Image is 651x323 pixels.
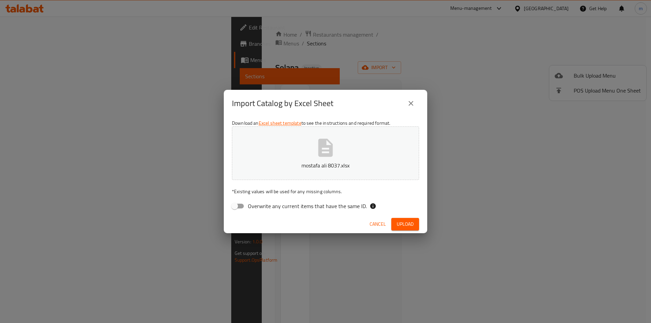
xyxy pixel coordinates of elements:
button: close [403,95,419,112]
div: Download an to see the instructions and required format. [224,117,427,215]
p: mostafa ali 8037.xlsx [242,161,409,169]
button: mostafa ali 8037.xlsx [232,126,419,180]
h2: Import Catalog by Excel Sheet [232,98,333,109]
svg: If the overwrite option isn't selected, then the items that match an existing ID will be ignored ... [370,203,376,209]
span: Upload [397,220,414,228]
p: Existing values will be used for any missing columns. [232,188,419,195]
a: Excel sheet template [259,119,301,127]
span: Overwrite any current items that have the same ID. [248,202,367,210]
span: Cancel [370,220,386,228]
button: Cancel [367,218,389,230]
button: Upload [391,218,419,230]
